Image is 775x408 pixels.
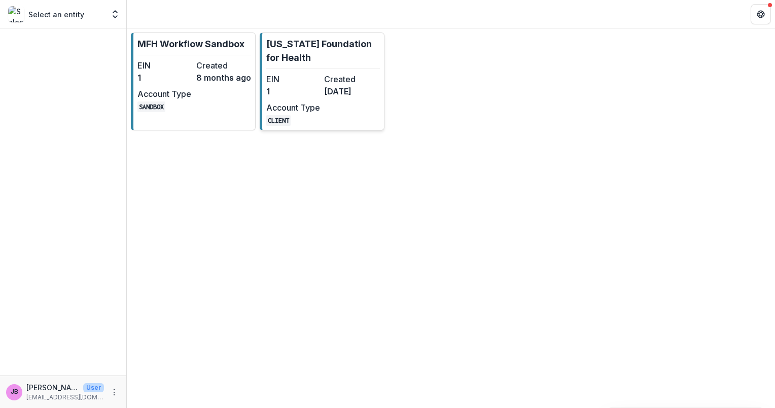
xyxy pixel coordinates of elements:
[266,85,320,97] dd: 1
[108,386,120,398] button: More
[28,9,84,20] p: Select an entity
[11,389,18,395] div: Jessie Besancenez
[266,101,320,114] dt: Account Type
[260,32,384,130] a: [US_STATE] Foundation for HealthEIN1Created[DATE]Account TypeCLIENT
[196,59,251,72] dt: Created
[83,383,104,392] p: User
[266,73,320,85] dt: EIN
[108,4,122,24] button: Open entity switcher
[266,115,291,126] code: CLIENT
[137,59,192,72] dt: EIN
[137,72,192,84] dd: 1
[324,73,378,85] dt: Created
[26,393,104,402] p: [EMAIL_ADDRESS][DOMAIN_NAME]
[137,101,165,112] code: SANDBOX
[131,32,256,130] a: MFH Workflow SandboxEIN1Created8 months agoAccount TypeSANDBOX
[266,37,380,64] p: [US_STATE] Foundation for Health
[324,85,378,97] dd: [DATE]
[137,88,192,100] dt: Account Type
[196,72,251,84] dd: 8 months ago
[26,382,79,393] p: [PERSON_NAME]
[751,4,771,24] button: Get Help
[137,37,244,51] p: MFH Workflow Sandbox
[8,6,24,22] img: Select an entity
